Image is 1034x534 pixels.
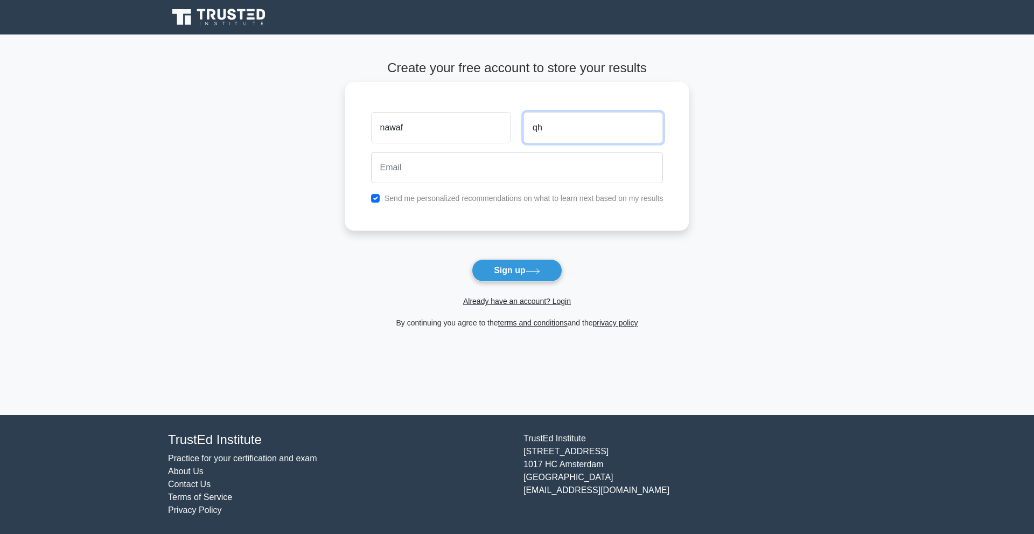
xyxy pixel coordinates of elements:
div: TrustEd Institute [STREET_ADDRESS] 1017 HC Amsterdam [GEOGRAPHIC_DATA] [EMAIL_ADDRESS][DOMAIN_NAME] [517,432,872,517]
a: About Us [168,467,204,476]
div: By continuing you agree to the and the [339,316,696,329]
label: Send me personalized recommendations on what to learn next based on my results [385,194,663,203]
a: privacy policy [593,318,638,327]
a: Already have an account? Login [463,297,571,306]
button: Sign up [472,259,562,282]
h4: Create your free account to store your results [345,60,689,76]
h4: TrustEd Institute [168,432,511,448]
a: Practice for your certification and exam [168,454,317,463]
input: Last name [523,112,663,143]
input: First name [371,112,511,143]
a: Contact Us [168,480,211,489]
a: Terms of Service [168,493,232,502]
a: terms and conditions [498,318,568,327]
a: Privacy Policy [168,505,222,515]
input: Email [371,152,663,183]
